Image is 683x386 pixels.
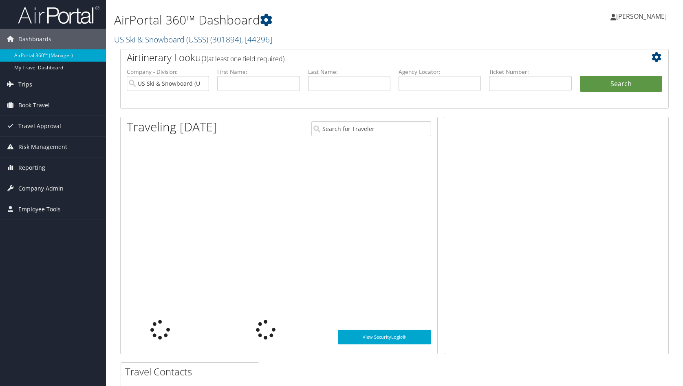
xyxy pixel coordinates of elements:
label: First Name: [217,68,300,76]
span: Risk Management [18,137,67,157]
a: [PERSON_NAME] [610,4,675,29]
label: Company - Division: [127,68,209,76]
h2: Travel Contacts [125,365,259,379]
span: (at least one field required) [207,54,284,63]
input: Search for Traveler [311,121,431,136]
span: [PERSON_NAME] [616,12,667,21]
label: Ticket Number: [489,68,571,76]
h1: AirPortal 360™ Dashboard [114,11,488,29]
img: airportal-logo.png [18,5,99,24]
span: , [ 44296 ] [241,34,272,45]
span: Employee Tools [18,199,61,220]
span: Trips [18,74,32,95]
a: US Ski & Snowboard (USSS) [114,34,272,45]
span: Company Admin [18,178,64,199]
span: Reporting [18,158,45,178]
button: Search [580,76,662,92]
span: Book Travel [18,95,50,115]
label: Last Name: [308,68,390,76]
label: Agency Locator: [399,68,481,76]
span: Dashboards [18,29,51,49]
a: View SecurityLogic® [338,330,431,344]
h1: Traveling [DATE] [127,118,217,135]
span: Travel Approval [18,116,61,136]
h2: Airtinerary Lookup [127,51,617,64]
span: ( 301894 ) [210,34,241,45]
